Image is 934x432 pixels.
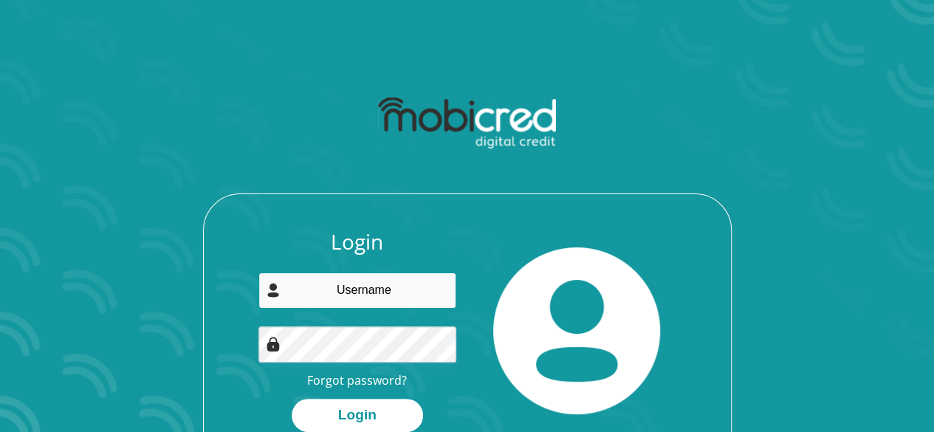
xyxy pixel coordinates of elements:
h3: Login [258,230,456,255]
img: Image [266,337,281,352]
button: Login [292,399,423,432]
img: user-icon image [266,283,281,298]
a: Forgot password? [307,372,407,388]
img: mobicred logo [378,97,556,149]
input: Username [258,272,456,309]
